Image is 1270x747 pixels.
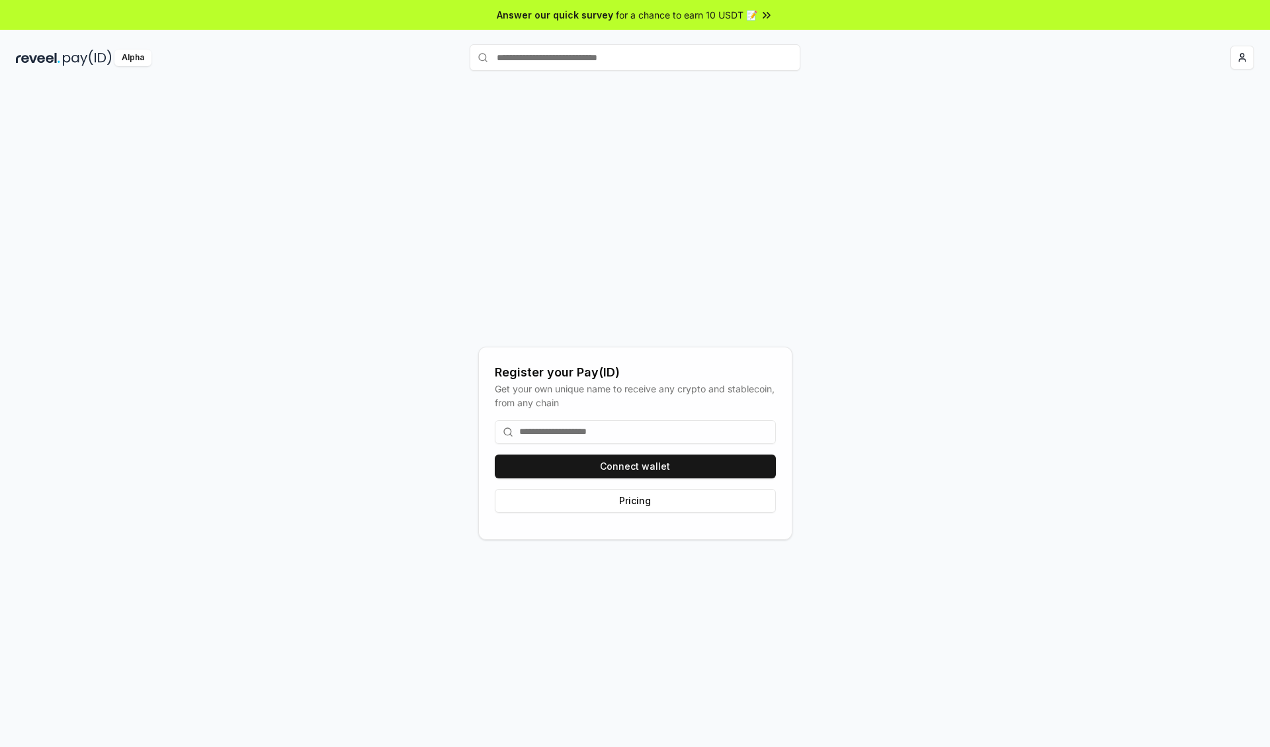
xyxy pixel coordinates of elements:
div: Register your Pay(ID) [495,363,776,382]
span: Answer our quick survey [497,8,613,22]
span: for a chance to earn 10 USDT 📝 [616,8,757,22]
button: Connect wallet [495,455,776,478]
div: Alpha [114,50,151,66]
img: pay_id [63,50,112,66]
button: Pricing [495,489,776,513]
div: Get your own unique name to receive any crypto and stablecoin, from any chain [495,382,776,410]
img: reveel_dark [16,50,60,66]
